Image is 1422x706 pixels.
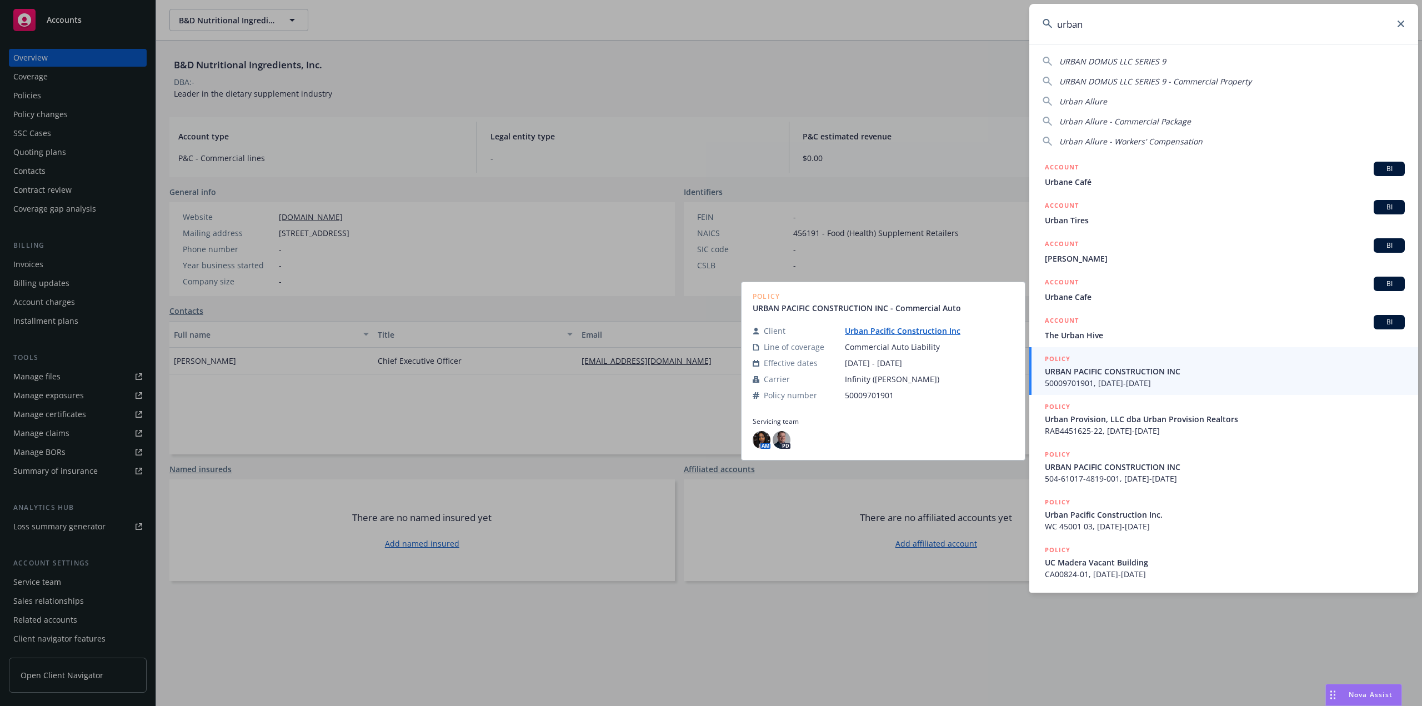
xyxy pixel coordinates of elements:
[1378,279,1400,289] span: BI
[1045,509,1405,520] span: Urban Pacific Construction Inc.
[1029,156,1418,194] a: ACCOUNTBIUrbane Café
[1045,365,1405,377] span: URBAN PACIFIC CONSTRUCTION INC
[1045,214,1405,226] span: Urban Tires
[1326,684,1340,705] div: Drag to move
[1029,194,1418,232] a: ACCOUNTBIUrban Tires
[1045,449,1070,460] h5: POLICY
[1059,56,1166,67] span: URBAN DOMUS LLC SERIES 9
[1059,116,1191,127] span: Urban Allure - Commercial Package
[1029,4,1418,44] input: Search...
[1029,395,1418,443] a: POLICYUrban Provision, LLC dba Urban Provision RealtorsRAB4451625-22, [DATE]-[DATE]
[1045,353,1070,364] h5: POLICY
[1349,690,1393,699] span: Nova Assist
[1059,76,1251,87] span: URBAN DOMUS LLC SERIES 9 - Commercial Property
[1045,473,1405,484] span: 504-61017-4819-001, [DATE]-[DATE]
[1045,291,1405,303] span: Urbane Cafe
[1045,200,1079,213] h5: ACCOUNT
[1045,377,1405,389] span: 50009701901, [DATE]-[DATE]
[1045,497,1070,508] h5: POLICY
[1045,315,1079,328] h5: ACCOUNT
[1059,96,1107,107] span: Urban Allure
[1029,347,1418,395] a: POLICYURBAN PACIFIC CONSTRUCTION INC50009701901, [DATE]-[DATE]
[1045,461,1405,473] span: URBAN PACIFIC CONSTRUCTION INC
[1378,317,1400,327] span: BI
[1045,544,1070,555] h5: POLICY
[1045,413,1405,425] span: Urban Provision, LLC dba Urban Provision Realtors
[1029,309,1418,347] a: ACCOUNTBIThe Urban Hive
[1378,202,1400,212] span: BI
[1325,684,1402,706] button: Nova Assist
[1045,520,1405,532] span: WC 45001 03, [DATE]-[DATE]
[1029,232,1418,271] a: ACCOUNTBI[PERSON_NAME]
[1045,176,1405,188] span: Urbane Café
[1045,557,1405,568] span: UC Madera Vacant Building
[1045,162,1079,175] h5: ACCOUNT
[1045,401,1070,412] h5: POLICY
[1045,568,1405,580] span: CA00824-01, [DATE]-[DATE]
[1045,238,1079,252] h5: ACCOUNT
[1029,538,1418,586] a: POLICYUC Madera Vacant BuildingCA00824-01, [DATE]-[DATE]
[1045,425,1405,437] span: RAB4451625-22, [DATE]-[DATE]
[1378,164,1400,174] span: BI
[1378,241,1400,251] span: BI
[1059,136,1203,147] span: Urban Allure - Workers' Compensation
[1029,443,1418,490] a: POLICYURBAN PACIFIC CONSTRUCTION INC504-61017-4819-001, [DATE]-[DATE]
[1029,271,1418,309] a: ACCOUNTBIUrbane Cafe
[1045,329,1405,341] span: The Urban Hive
[1029,490,1418,538] a: POLICYUrban Pacific Construction Inc.WC 45001 03, [DATE]-[DATE]
[1045,277,1079,290] h5: ACCOUNT
[1045,253,1405,264] span: [PERSON_NAME]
